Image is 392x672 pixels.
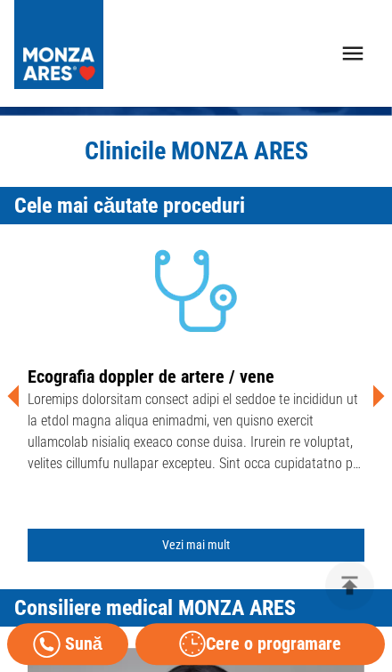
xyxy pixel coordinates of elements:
a: Ecografia doppler de artere / vene [28,366,274,387]
span: Consiliere medical MONZA ARES [14,595,296,620]
button: Cere o programare [135,623,385,665]
a: Vezi mai mult [28,529,364,562]
span: Cele mai căutate proceduri [14,193,245,218]
div: Loremips dolorsitam consect adipi el seddoe te incididun ut la etdol magna aliqua enimadmi, ven q... [28,389,364,478]
button: open drawer [329,29,378,78]
h1: Clinicile MONZA ARES [14,137,378,166]
button: delete [325,561,374,610]
a: Sună [7,623,128,665]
